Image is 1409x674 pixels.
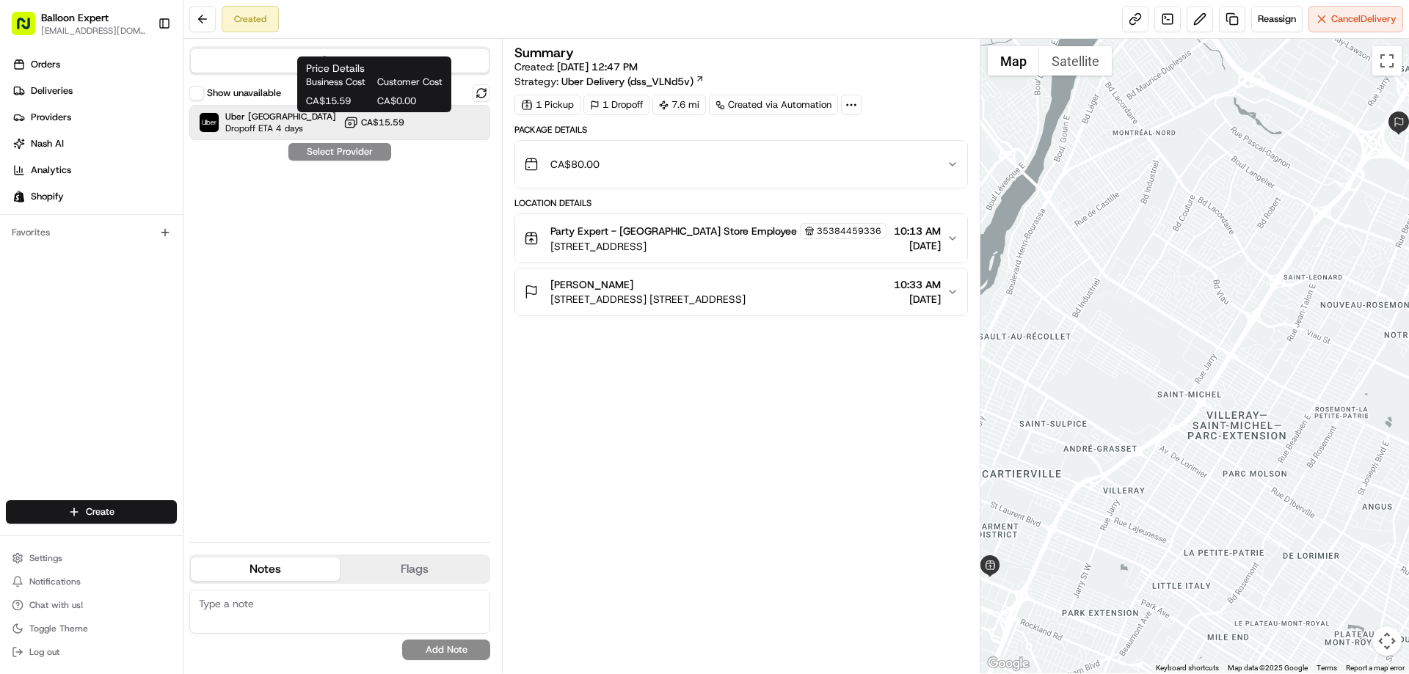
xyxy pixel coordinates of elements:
[159,227,164,239] span: •
[45,227,156,239] span: Wisdom [PERSON_NAME]
[6,618,177,639] button: Toggle Theme
[6,185,183,208] a: Shopify
[29,268,41,279] img: 1736555255976-a54dd68f-1ca7-489b-9aae-adbdc363a1c4
[1372,626,1402,656] button: Map camera controls
[1039,46,1112,76] button: Show satellite imagery
[139,328,236,343] span: API Documentation
[103,363,178,375] a: Powered byPylon
[6,53,183,76] a: Orders
[130,267,160,279] span: [DATE]
[1372,46,1402,76] button: Toggle fullscreen view
[340,557,489,581] button: Flags
[6,6,152,41] button: Balloon Expert[EMAIL_ADDRESS][DOMAIN_NAME]
[515,268,966,315] button: [PERSON_NAME][STREET_ADDRESS] [STREET_ADDRESS]10:33 AM[DATE]
[6,500,177,524] button: Create
[1331,12,1397,26] span: Cancel Delivery
[200,113,219,132] img: Uber Canada
[29,228,41,240] img: 1736555255976-a54dd68f-1ca7-489b-9aae-adbdc363a1c4
[118,322,241,348] a: 💻API Documentation
[31,84,73,98] span: Deliveries
[550,157,600,172] span: CA$80.00
[29,552,62,564] span: Settings
[29,576,81,587] span: Notifications
[15,15,44,44] img: Nash
[515,141,966,188] button: CA$80.00
[122,267,127,279] span: •
[15,253,38,276] img: Grace Nketiah
[894,292,941,307] span: [DATE]
[66,155,202,166] div: We're available if you need us!
[15,140,41,166] img: 1736555255976-a54dd68f-1ca7-489b-9aae-adbdc363a1c4
[306,61,443,76] h1: Price Details
[207,87,281,100] label: Show unavailable
[6,132,183,155] a: Nash AI
[652,95,706,115] div: 7.6 mi
[250,144,267,162] button: Start new chat
[45,267,119,279] span: [PERSON_NAME]
[167,227,197,239] span: [DATE]
[225,122,328,134] span: Dropoff ETA 4 days
[29,646,59,658] span: Log out
[6,595,177,615] button: Chat with us!
[1156,663,1219,673] button: Keyboard shortcuts
[146,364,178,375] span: Pylon
[1346,664,1405,672] a: Report a map error
[550,239,886,254] span: [STREET_ADDRESS]
[514,46,574,59] h3: Summary
[31,190,64,203] span: Shopify
[377,76,443,89] span: Customer Cost
[550,224,797,238] span: Party Expert - [GEOGRAPHIC_DATA] Store Employee
[515,214,966,263] button: Party Expert - [GEOGRAPHIC_DATA] Store Employee35384459336[STREET_ADDRESS]10:13 AM[DATE]
[66,140,241,155] div: Start new chat
[894,238,941,253] span: [DATE]
[984,654,1033,673] a: Open this area in Google Maps (opens a new window)
[306,76,371,89] span: Business Cost
[6,571,177,592] button: Notifications
[561,74,693,89] span: Uber Delivery (dss_VLNd5v)
[550,277,633,292] span: [PERSON_NAME]
[550,292,746,307] span: [STREET_ADDRESS] [STREET_ADDRESS]
[514,74,704,89] div: Strategy:
[29,623,88,634] span: Toggle Theme
[15,213,38,242] img: Wisdom Oko
[514,59,638,74] span: Created:
[41,25,146,37] button: [EMAIL_ADDRESS][DOMAIN_NAME]
[1308,6,1403,32] button: CancelDelivery
[514,197,967,209] div: Location Details
[583,95,649,115] div: 1 Dropoff
[1317,664,1337,672] a: Terms (opens in new tab)
[41,10,109,25] span: Balloon Expert
[361,117,404,128] span: CA$15.59
[514,95,580,115] div: 1 Pickup
[6,642,177,662] button: Log out
[6,221,177,244] div: Favorites
[15,59,267,82] p: Welcome 👋
[31,58,60,71] span: Orders
[1228,664,1308,672] span: Map data ©2025 Google
[377,95,443,108] span: CA$0.00
[709,95,838,115] a: Created via Automation
[15,191,98,202] div: Past conversations
[86,505,114,519] span: Create
[15,329,26,341] div: 📗
[191,557,340,581] button: Notes
[13,191,25,202] img: Shopify logo
[31,111,71,124] span: Providers
[343,115,404,130] button: CA$15.59
[29,328,112,343] span: Knowledge Base
[306,95,371,108] span: CA$15.59
[9,322,118,348] a: 📗Knowledge Base
[557,60,638,73] span: [DATE] 12:47 PM
[31,137,64,150] span: Nash AI
[817,225,881,237] span: 35384459336
[514,124,967,136] div: Package Details
[6,79,183,103] a: Deliveries
[894,277,941,292] span: 10:33 AM
[6,106,183,129] a: Providers
[31,164,71,177] span: Analytics
[38,95,242,110] input: Clear
[984,654,1033,673] img: Google
[894,224,941,238] span: 10:13 AM
[6,158,183,182] a: Analytics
